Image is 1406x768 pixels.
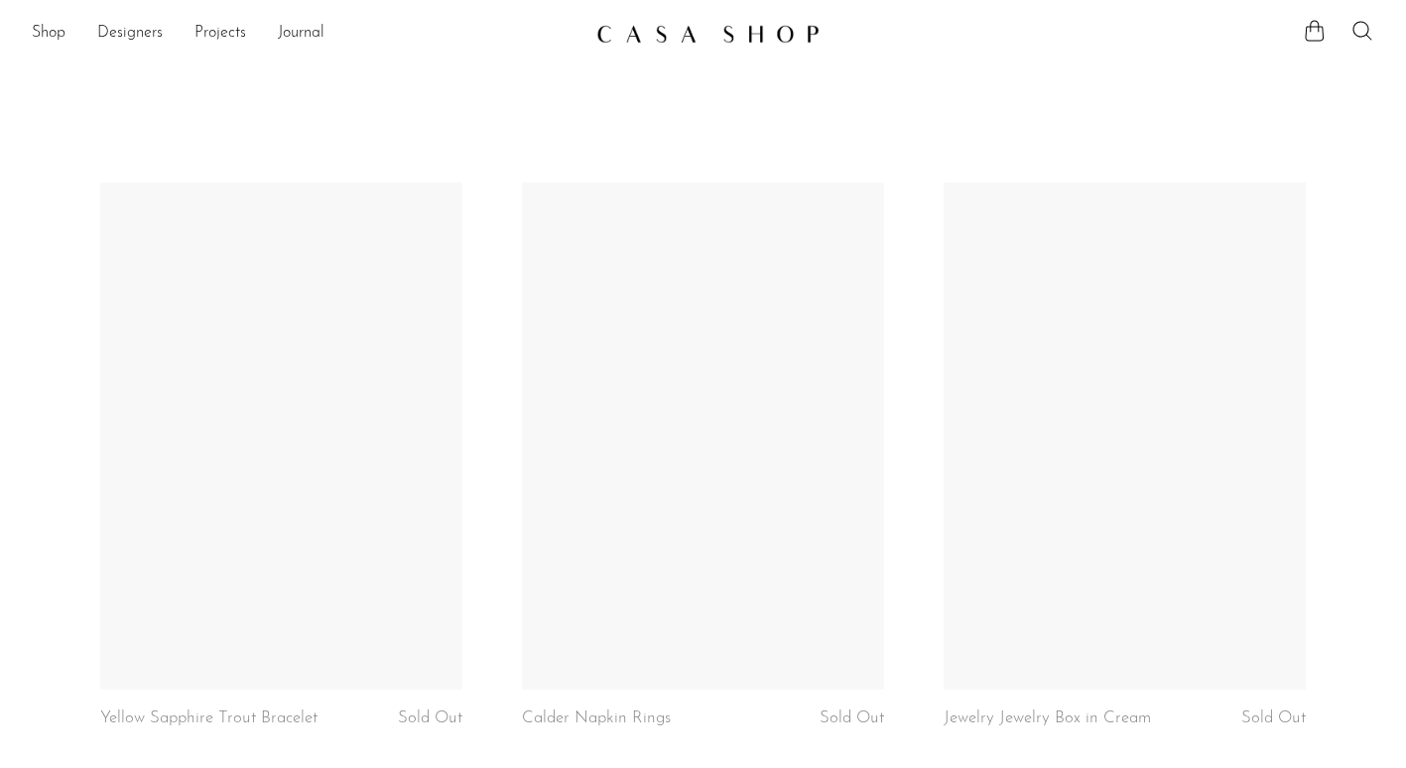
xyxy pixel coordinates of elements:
a: Shop [32,21,65,47]
span: Sold Out [1241,709,1306,726]
ul: NEW HEADER MENU [32,17,580,51]
a: Projects [194,21,246,47]
a: Designers [97,21,163,47]
a: Jewelry Jewelry Box in Cream [944,709,1151,727]
span: Sold Out [820,709,884,726]
nav: Desktop navigation [32,17,580,51]
span: Sold Out [398,709,462,726]
a: Journal [278,21,324,47]
a: Calder Napkin Rings [522,709,671,727]
a: Yellow Sapphire Trout Bracelet [100,709,318,727]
